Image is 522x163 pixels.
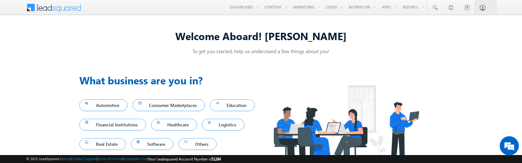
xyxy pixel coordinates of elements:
[71,157,96,161] a: Contact Support
[85,101,122,110] span: Automotive
[61,157,70,161] a: About
[123,157,147,161] a: Acceptable Use
[79,48,443,54] p: To get you started, help us understand a few things about you!
[148,157,221,161] span: Your Leadsquared Account Number is
[97,157,122,161] a: Terms of Service
[85,120,140,129] span: Financial Institutions
[157,120,192,129] span: Healthcare
[26,156,221,162] span: © 2025 LeadSquared | | | | |
[211,157,221,161] span: 51284
[184,140,211,148] span: Others
[85,140,120,148] span: Real Estate
[79,29,443,43] div: Welcome Aboard! [PERSON_NAME]
[208,120,239,129] span: Logistics
[79,73,261,88] h3: What business are you in?
[216,101,249,110] span: Education
[137,140,168,148] span: Software
[138,101,199,110] span: Consumer Marketplaces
